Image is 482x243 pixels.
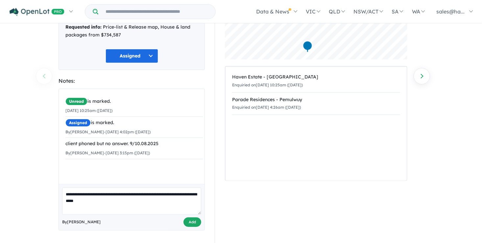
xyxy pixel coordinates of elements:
[65,108,112,113] small: [DATE] 10:25am ([DATE])
[232,82,303,87] small: Enquiried on [DATE] 10:25am ([DATE])
[59,77,205,85] div: Notes:
[232,70,400,93] a: Haven Estate - [GEOGRAPHIC_DATA]Enquiried on[DATE] 10:25am ([DATE])
[100,5,214,19] input: Try estate name, suburb, builder or developer
[65,119,203,127] div: is marked.
[232,105,301,110] small: Enquiried on [DATE] 4:26am ([DATE])
[436,8,465,15] span: sales@ha...
[65,129,151,134] small: By [PERSON_NAME] - [DATE] 4:02pm ([DATE])
[232,73,400,81] div: Haven Estate - [GEOGRAPHIC_DATA]
[65,150,150,155] small: By [PERSON_NAME] - [DATE] 3:15pm ([DATE])
[65,24,102,30] strong: Requested info:
[183,217,201,227] button: Add
[65,98,203,105] div: is marked.
[65,98,87,105] span: Unread
[65,140,203,148] div: client phoned but no answer. 9/10.08.2025
[65,119,91,127] span: Assigned
[232,96,400,104] div: Parade Residences - Pemulwuy
[232,92,400,115] a: Parade Residences - PemulwuyEnquiried on[DATE] 4:26am ([DATE])
[65,23,198,39] div: Price-list & Release map, House & land packages from $734,587
[62,219,101,225] span: By [PERSON_NAME]
[10,8,64,16] img: Openlot PRO Logo White
[303,41,313,53] div: Map marker
[106,49,158,63] button: Assigned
